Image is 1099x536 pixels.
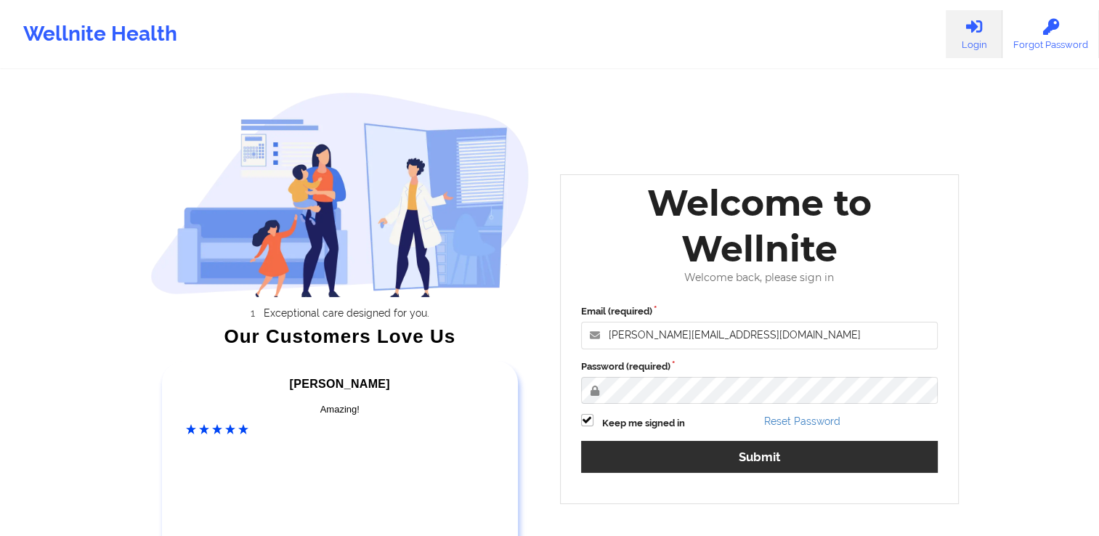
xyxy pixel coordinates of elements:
a: Forgot Password [1002,10,1099,58]
a: Reset Password [764,415,840,427]
div: Our Customers Love Us [150,329,530,344]
span: [PERSON_NAME] [290,378,390,390]
label: Keep me signed in [602,416,685,431]
div: Welcome back, please sign in [571,272,949,284]
a: Login [946,10,1002,58]
button: Submit [581,441,938,472]
img: wellnite-auth-hero_200.c722682e.png [150,92,530,297]
label: Email (required) [581,304,938,319]
input: Email address [581,322,938,349]
li: Exceptional care designed for you. [163,307,530,319]
div: Welcome to Wellnite [571,180,949,272]
label: Password (required) [581,360,938,374]
div: Amazing! [186,402,494,417]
